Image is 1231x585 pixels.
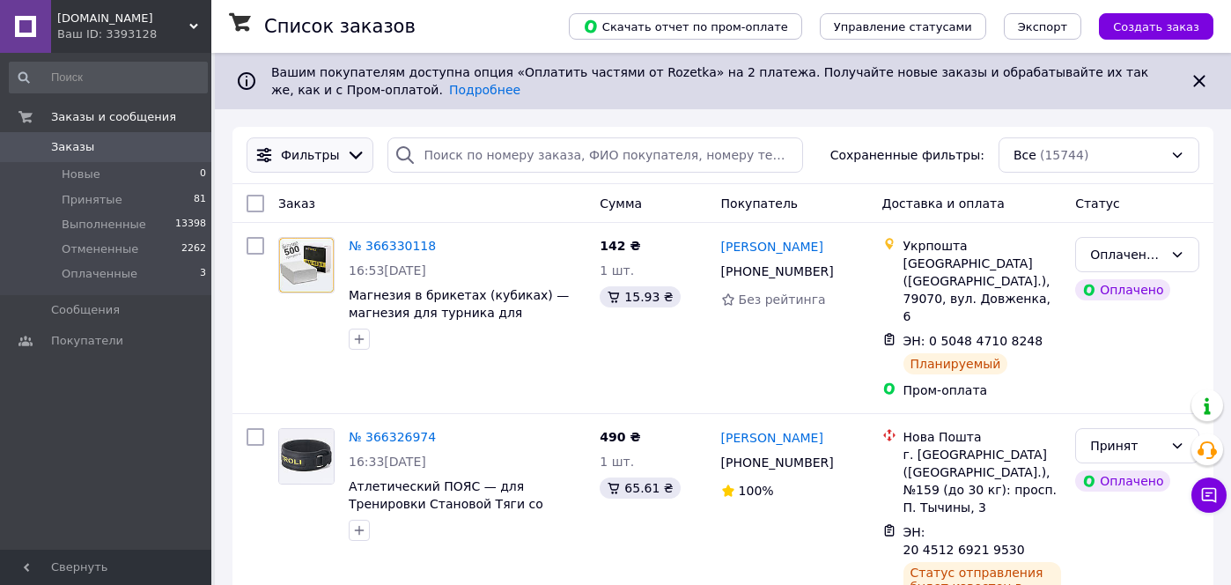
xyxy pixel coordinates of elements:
span: 0 [200,167,206,182]
span: ЭН: 0 5048 4710 8248 [903,334,1043,348]
div: Оплачено [1075,470,1170,492]
span: Принятые [62,192,122,208]
span: 1 шт. [600,263,634,278]
span: [PHONE_NUMBER] [721,264,834,278]
span: Выполненные [62,217,146,233]
button: Скачать отчет по пром-оплате [569,13,802,40]
span: Troli.shop [57,11,189,26]
span: Новые [62,167,100,182]
span: Все [1014,146,1036,164]
input: Поиск по номеру заказа, ФИО покупателя, номеру телефона, Email, номеру накладной [387,137,803,173]
span: 142 ₴ [600,239,640,253]
span: 1 шт. [600,455,634,469]
a: [PERSON_NAME] [721,429,823,447]
img: Фото товару [279,429,334,484]
span: Заказ [278,196,315,211]
span: Заказы и сообщения [51,109,176,125]
span: Сохраненные фильтры: [830,146,984,164]
button: Управление статусами [820,13,986,40]
div: Пром-оплата [903,381,1062,399]
span: Сумма [600,196,642,211]
span: 2262 [181,241,206,257]
div: 15.93 ₴ [600,286,680,307]
button: Экспорт [1004,13,1081,40]
img: Фото товару [279,238,334,292]
span: Без рейтинга [739,292,826,307]
span: Статус [1075,196,1120,211]
span: 81 [194,192,206,208]
h1: Список заказов [264,16,416,37]
span: 16:33[DATE] [349,455,426,469]
a: Фото товару [278,428,335,485]
div: 65.61 ₴ [600,478,680,499]
a: Подробнее [449,83,520,97]
div: г. [GEOGRAPHIC_DATA] ([GEOGRAPHIC_DATA].), №159 (до 30 кг): просп. П. Тычины, 3 [903,446,1062,516]
span: Сообщения [51,302,120,318]
a: Магнезия в брикетах (кубиках) — магнезия для турника для гимнастики для спорта для [DEMOGRAPHIC_D... [349,288,578,373]
div: Планируемый [903,353,1008,374]
div: Ваш ID: 3393128 [57,26,211,42]
div: Оплачено [1075,279,1170,300]
span: Создать заказ [1113,20,1199,33]
span: ЭН: 20 4512 6921 9530 [903,525,1025,557]
span: Покупатель [721,196,799,211]
div: Оплаченный [1090,245,1163,264]
span: Вашим покупателям доступна опция «Оплатить частями от Rozetka» на 2 платежа. Получайте новые зака... [271,65,1148,97]
span: Управление статусами [834,20,972,33]
span: 16:53[DATE] [349,263,426,278]
span: Экспорт [1018,20,1067,33]
span: 100% [739,484,774,498]
span: [PHONE_NUMBER] [721,455,834,470]
span: 13398 [175,217,206,233]
div: Укрпошта [903,237,1062,255]
span: (15744) [1040,148,1088,162]
a: Атлетический ПОЯС — для Тренировки Становой Тяги со [GEOGRAPHIC_DATA] — Ремень для Тяжелой Атлети... [349,479,573,581]
div: [GEOGRAPHIC_DATA] ([GEOGRAPHIC_DATA].), 79070, вул. Довженка, 6 [903,255,1062,325]
button: Создать заказ [1099,13,1213,40]
span: 490 ₴ [600,430,640,444]
button: Чат с покупателем [1191,478,1227,513]
input: Поиск [9,62,208,93]
a: № 366330118 [349,239,436,253]
span: Скачать отчет по пром-оплате [583,19,788,34]
span: Доставка и оплата [882,196,1005,211]
span: Оплаченные [62,266,137,282]
a: Фото товару [278,237,335,293]
span: Фильтры [281,146,339,164]
div: Принят [1090,436,1163,455]
span: Отмененные [62,241,138,257]
span: 3 [200,266,206,282]
span: Покупатели [51,333,123,349]
a: [PERSON_NAME] [721,238,823,255]
a: № 366326974 [349,430,436,444]
div: Нова Пошта [903,428,1062,446]
a: Создать заказ [1081,19,1213,33]
span: Заказы [51,139,94,155]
